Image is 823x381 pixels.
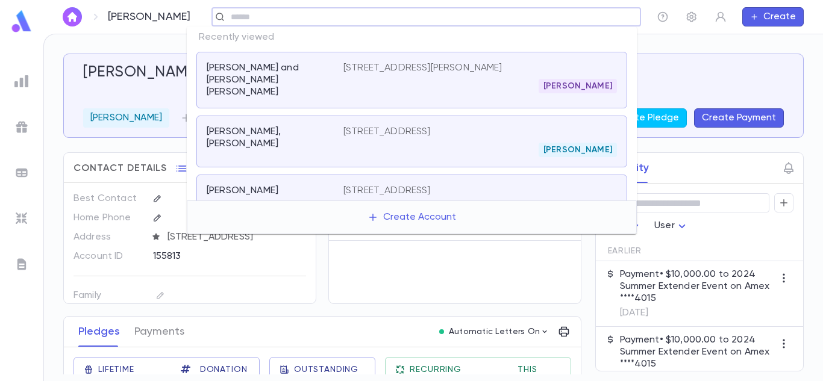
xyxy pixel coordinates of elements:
[654,214,689,238] div: User
[207,185,278,197] p: [PERSON_NAME]
[14,257,29,271] img: letters_grey.7941b92b52307dd3b8a917253454ce1c.svg
[14,74,29,88] img: reports_grey.c525e4749d1bce6a11f5fe2a8de1b229.svg
[163,231,307,243] span: [STREET_ADDRESS]
[14,120,29,134] img: campaigns_grey.99e729a5f7ee94e3726e6486bddda8f1.svg
[134,317,184,347] button: Payments
[78,317,120,347] button: Pledges
[83,64,201,82] h5: [PERSON_NAME]
[207,62,329,98] p: [PERSON_NAME] and [PERSON_NAME] [PERSON_NAME]
[14,211,29,226] img: imports_grey.530a8a0e642e233f2baf0ef88e8c9fcb.svg
[74,247,143,266] p: Account ID
[694,108,784,128] button: Create Payment
[343,126,431,138] p: [STREET_ADDRESS]
[294,365,358,374] span: Outstanding
[83,108,169,128] div: [PERSON_NAME]
[539,145,617,155] span: [PERSON_NAME]
[153,247,275,265] div: 155813
[449,327,540,336] p: Automatic Letters On
[343,62,502,74] p: [STREET_ADDRESS][PERSON_NAME]
[434,323,555,340] button: Automatic Letters On
[620,334,774,370] p: Payment • $10,000.00 to 2024 Summer Extender Event on Amex ****4015
[207,126,329,150] p: [PERSON_NAME], [PERSON_NAME]
[74,163,167,175] span: Contact Details
[742,7,804,26] button: Create
[187,26,637,48] p: Recently viewed
[605,108,687,128] button: Create Pledge
[620,307,774,319] p: [DATE]
[620,268,774,305] p: Payment • $10,000.00 to 2024 Summer Extender Event on Amex ****4015
[65,12,80,22] img: home_white.a664292cf8c1dea59945f0da9f25487c.svg
[608,246,642,256] span: Earlier
[74,228,143,247] p: Address
[74,208,143,228] p: Home Phone
[108,10,190,23] p: [PERSON_NAME]
[10,10,34,33] img: logo
[74,189,143,208] p: Best Contact
[90,112,162,124] p: [PERSON_NAME]
[74,286,143,305] p: Family
[539,81,617,91] span: [PERSON_NAME]
[654,221,675,231] span: User
[14,166,29,180] img: batches_grey.339ca447c9d9533ef1741baa751efc33.svg
[343,185,431,197] p: [STREET_ADDRESS]
[358,206,466,229] button: Create Account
